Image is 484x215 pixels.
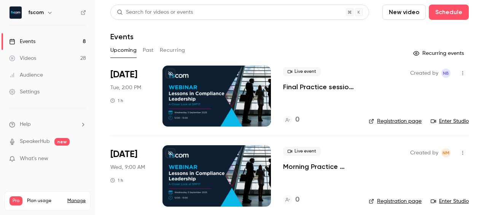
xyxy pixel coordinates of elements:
[283,67,321,76] span: Live event
[369,197,422,205] a: Registration page
[283,147,321,156] span: Live event
[110,164,145,171] span: Wed, 9:00 AM
[431,197,469,205] a: Enter Studio
[283,162,357,171] a: Morning Practice session: Lessons in Compliance Leadership – A Closer Look at SMF17
[9,55,36,62] div: Videos
[110,98,123,104] div: 1 h
[20,155,48,163] span: What's new
[295,115,299,125] h4: 0
[160,44,185,56] button: Recurring
[110,69,137,81] span: [DATE]
[431,117,469,125] a: Enter Studio
[110,148,137,160] span: [DATE]
[10,6,22,19] img: fscom
[410,47,469,59] button: Recurring events
[77,156,86,162] iframe: Noticeable Trigger
[27,198,63,204] span: Plan usage
[382,5,426,20] button: New video
[443,69,449,78] span: NB
[110,84,141,91] span: Tue, 2:00 PM
[9,88,40,96] div: Settings
[9,38,35,45] div: Events
[143,44,154,56] button: Past
[9,71,43,79] div: Audience
[283,195,299,205] a: 0
[410,148,438,157] span: Created by
[10,196,22,205] span: Pro
[283,115,299,125] a: 0
[110,145,150,206] div: Sep 3 Wed, 9:00 AM (Europe/London)
[54,138,70,146] span: new
[410,69,438,78] span: Created by
[28,9,44,16] h6: fscom
[20,138,50,146] a: SpeakerHub
[295,195,299,205] h4: 0
[369,117,422,125] a: Registration page
[117,8,193,16] div: Search for videos or events
[283,82,357,91] a: Final Practice session: Lessons in Compliance Leadership – A Closer Look at SMF17
[9,120,86,128] li: help-dropdown-opener
[443,148,449,157] span: NM
[67,198,86,204] a: Manage
[110,66,150,127] div: Sep 2 Tue, 2:00 PM (Europe/London)
[441,69,451,78] span: Nicola Bassett
[110,32,134,41] h1: Events
[441,148,451,157] span: Niamh McConaghy
[110,44,137,56] button: Upcoming
[20,120,31,128] span: Help
[110,177,123,183] div: 1 h
[429,5,469,20] button: Schedule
